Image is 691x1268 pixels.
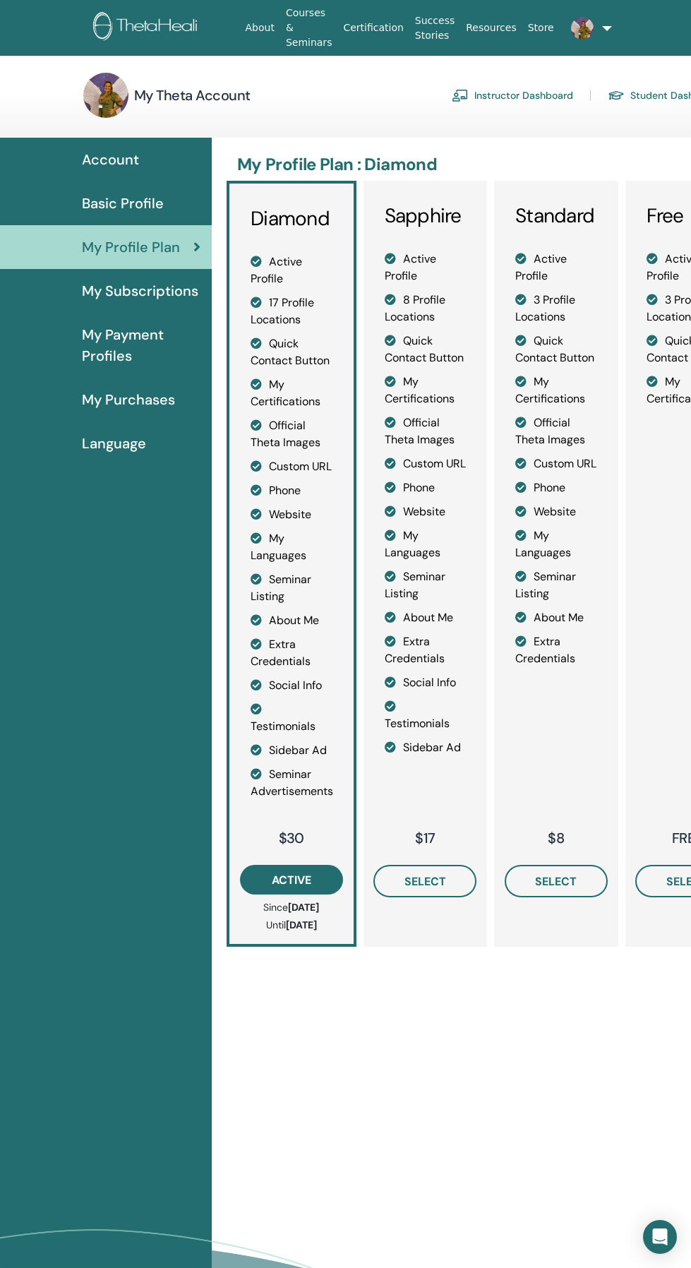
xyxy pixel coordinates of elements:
li: My Certifications [251,376,332,410]
li: Testimonials [251,701,332,735]
span: Active [272,873,311,887]
li: Extra Credentials [251,636,332,670]
h3: Diamond [251,205,332,232]
h3: Standard [515,202,597,229]
li: Custom URL [515,455,597,472]
li: My Certifications [515,373,597,407]
li: 17 Profile Locations [251,294,332,328]
h3: Sapphire [385,202,467,229]
p: Until [251,918,332,933]
li: Phone [515,479,597,496]
li: Testimonials [385,698,467,732]
li: Active Profile [515,251,597,285]
li: Quick Contact Button [515,333,597,366]
li: My Languages [385,527,467,561]
li: Custom URL [251,458,332,475]
a: About [239,15,280,41]
h3: $30 [251,828,332,848]
p: Since [251,900,332,915]
li: Extra Credentials [385,633,467,667]
a: Certification [337,15,409,41]
li: About Me [251,612,332,629]
span: My Purchases [82,389,175,410]
img: graduation-cap.svg [608,90,625,102]
img: chalkboard-teacher.svg [452,89,469,102]
span: Account [82,149,139,170]
li: Seminar Listing [515,568,597,602]
button: Select [373,865,476,897]
li: My Languages [251,530,332,564]
li: Official Theta Images [251,417,332,451]
li: 3 Profile Locations [515,292,597,325]
span: Language [82,433,146,454]
li: Social Info [251,677,332,694]
li: My Languages [515,527,597,561]
b: [DATE] [286,919,317,931]
h3: My Theta Account [134,85,250,105]
li: Phone [251,482,332,499]
span: Select [404,874,446,889]
b: [DATE] [288,901,319,914]
li: Seminar Listing [251,571,332,605]
li: My Certifications [385,373,467,407]
span: Basic Profile [82,193,164,214]
a: Instructor Dashboard [452,84,573,107]
span: My Subscriptions [82,280,198,301]
img: default.jpg [83,73,128,118]
div: Open Intercom Messenger [643,1220,677,1254]
h3: $8 [515,828,597,848]
img: default.jpg [571,17,594,40]
span: Select [535,874,577,889]
li: Quick Contact Button [385,333,467,366]
a: Resources [460,15,522,41]
li: About Me [385,609,467,626]
li: Sidebar Ad [385,739,467,756]
span: My Profile Plan [82,237,180,258]
li: Seminar Advertisements [251,766,332,800]
li: Social Info [385,674,467,691]
a: Store [522,15,560,41]
li: Active Profile [251,253,332,287]
span: My Payment Profiles [82,324,200,366]
li: 8 Profile Locations [385,292,467,325]
img: logo.png [93,12,226,44]
a: Success Stories [409,8,460,49]
li: Active Profile [385,251,467,285]
li: Official Theta Images [385,414,467,448]
li: Custom URL [385,455,467,472]
li: Phone [385,479,467,496]
button: Active [240,865,343,895]
li: Website [251,506,332,523]
li: Quick Contact Button [251,335,332,369]
li: Official Theta Images [515,414,597,448]
li: Website [385,503,467,520]
li: About Me [515,609,597,626]
button: Select [505,865,608,897]
li: Website [515,503,597,520]
h3: $17 [385,828,467,848]
li: Extra Credentials [515,633,597,667]
li: Sidebar Ad [251,742,332,759]
li: Seminar Listing [385,568,467,602]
